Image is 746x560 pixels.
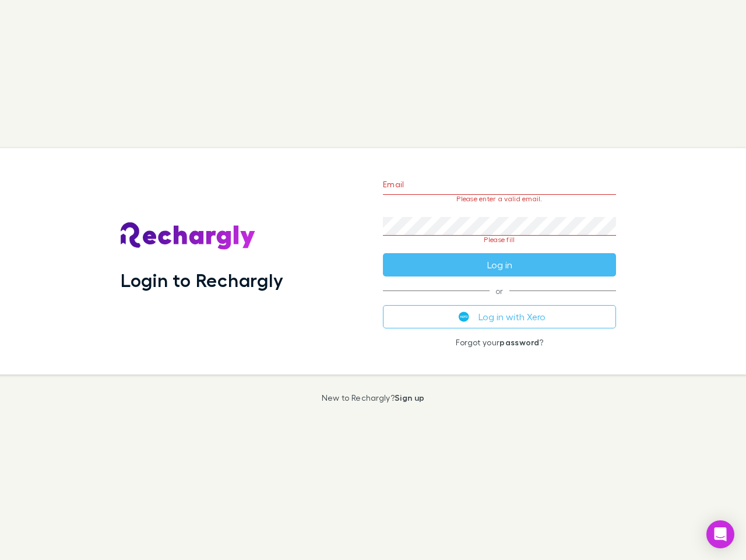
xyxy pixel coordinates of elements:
div: Open Intercom Messenger [706,520,734,548]
h1: Login to Rechargly [121,269,283,291]
p: Please enter a valid email. [383,195,616,203]
img: Rechargly's Logo [121,222,256,250]
button: Log in [383,253,616,276]
img: Xero's logo [459,311,469,322]
a: Sign up [395,393,424,402]
p: New to Rechargly? [322,393,425,402]
p: Forgot your ? [383,338,616,347]
p: Please fill [383,236,616,244]
span: or [383,290,616,291]
button: Log in with Xero [383,305,616,328]
a: password [499,337,539,347]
